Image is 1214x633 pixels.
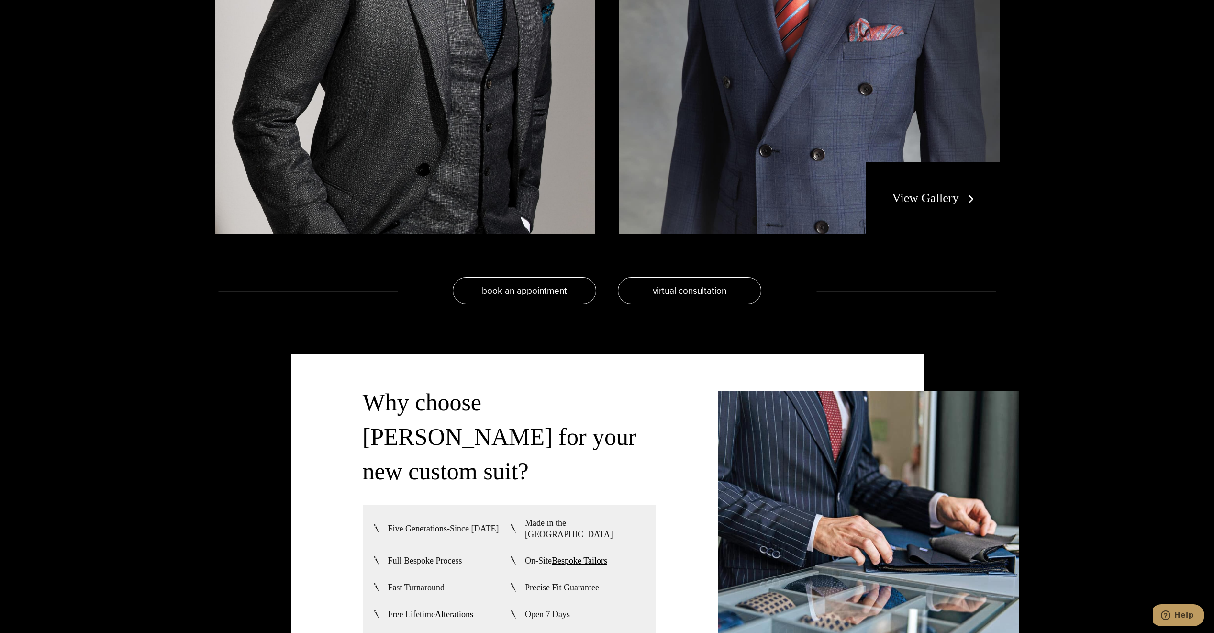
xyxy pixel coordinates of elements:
span: Full Bespoke Process [388,555,462,566]
span: virtual consultation [653,283,726,297]
a: Bespoke Tailors [552,556,607,565]
span: Free Lifetime [388,609,473,620]
span: Fast Turnaround [388,582,445,593]
a: Alterations [435,610,473,619]
span: Precise Fit Guarantee [525,582,599,593]
a: View Gallery [892,191,978,205]
a: virtual consultation [618,277,761,304]
span: Five Generations-Since [DATE] [388,523,499,534]
h3: Why choose [PERSON_NAME] for your new custom suit? [363,385,656,488]
span: book an appointment [482,283,567,297]
span: Open 7 Days [525,609,570,620]
span: Made in the [GEOGRAPHIC_DATA] [525,517,646,540]
iframe: Opens a widget where you can chat to one of our agents [1153,604,1204,628]
a: book an appointment [453,277,596,304]
span: On-Site [525,555,607,566]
